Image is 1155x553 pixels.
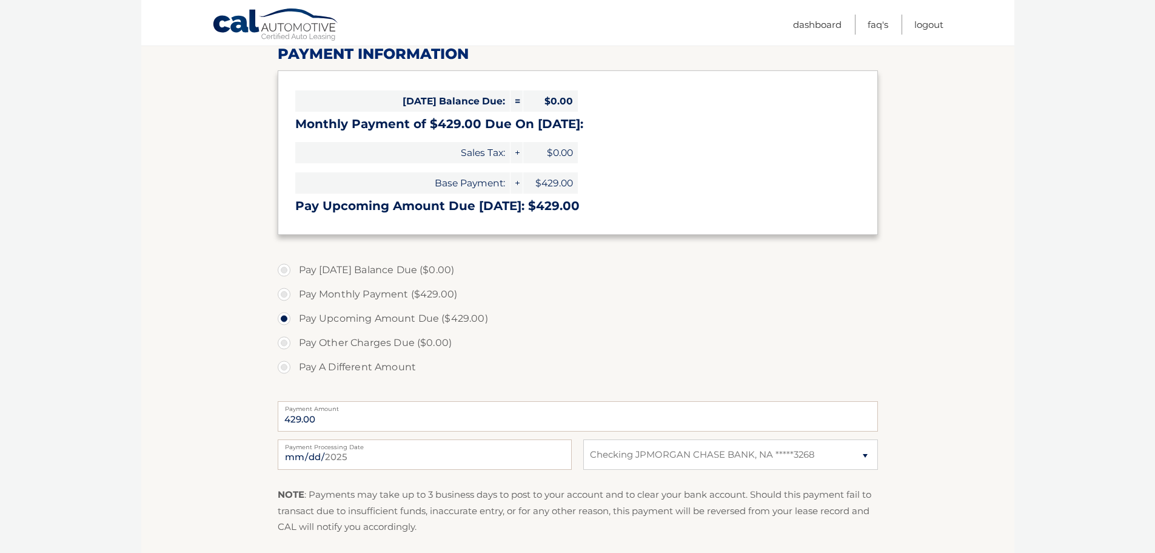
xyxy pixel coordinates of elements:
[278,282,878,307] label: Pay Monthly Payment ($429.00)
[278,487,878,535] p: : Payments may take up to 3 business days to post to your account and to clear your bank account....
[278,401,878,411] label: Payment Amount
[523,90,578,112] span: $0.00
[511,142,523,163] span: +
[511,172,523,194] span: +
[914,15,943,35] a: Logout
[295,142,510,163] span: Sales Tax:
[295,90,510,112] span: [DATE] Balance Due:
[212,8,340,43] a: Cal Automotive
[278,331,878,355] label: Pay Other Charges Due ($0.00)
[523,172,578,194] span: $429.00
[295,172,510,194] span: Base Payment:
[295,117,860,132] h3: Monthly Payment of $429.00 Due On [DATE]:
[278,489,304,500] strong: NOTE
[868,15,888,35] a: FAQ's
[278,307,878,331] label: Pay Upcoming Amount Due ($429.00)
[278,439,572,470] input: Payment Date
[793,15,842,35] a: Dashboard
[523,142,578,163] span: $0.00
[278,401,878,432] input: Payment Amount
[278,258,878,282] label: Pay [DATE] Balance Due ($0.00)
[278,45,878,63] h2: Payment Information
[278,439,572,449] label: Payment Processing Date
[278,355,878,379] label: Pay A Different Amount
[295,198,860,214] h3: Pay Upcoming Amount Due [DATE]: $429.00
[511,90,523,112] span: =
